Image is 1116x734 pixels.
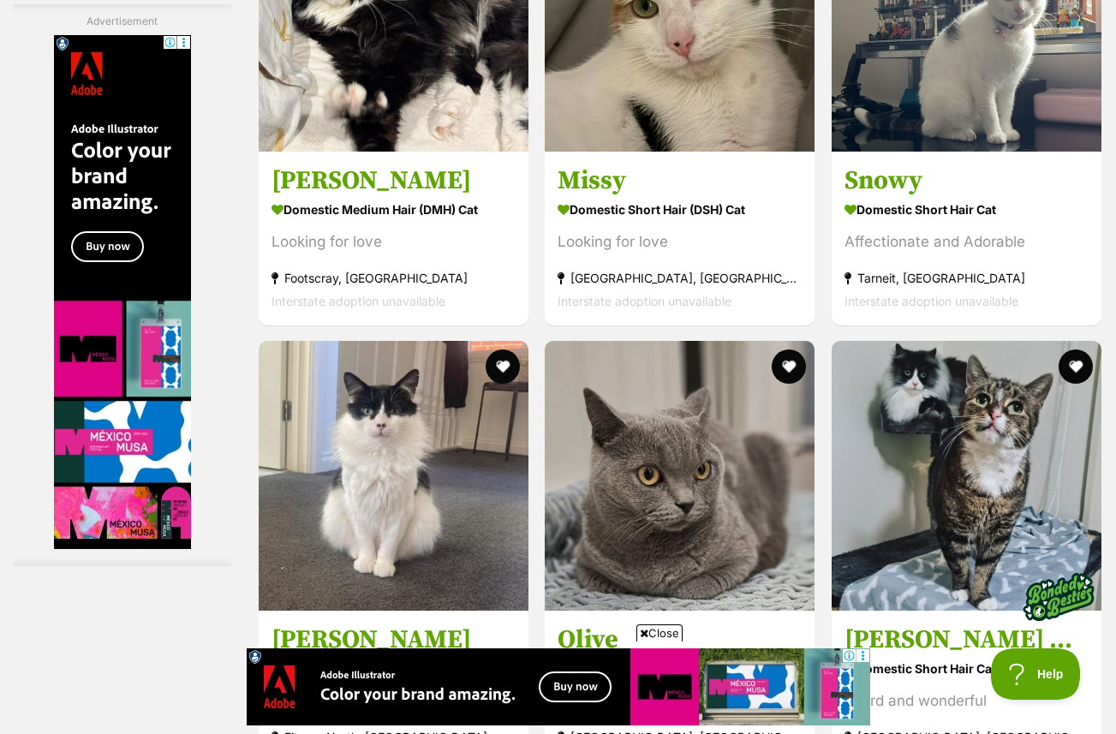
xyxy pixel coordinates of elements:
div: Looking for love [558,230,802,253]
button: favourite [773,349,807,384]
strong: Domestic Short Hair (DSH) Cat [558,196,802,221]
img: consumer-privacy-logo.png [2,2,15,15]
strong: Tarneit, [GEOGRAPHIC_DATA] [844,266,1089,289]
a: [PERSON_NAME] Domestic Medium Hair (DMH) Cat Looking for love Footscray, [GEOGRAPHIC_DATA] Inters... [259,151,528,325]
img: Charlie - Domestic Short Hair (DSH) Cat [259,341,528,611]
h3: [PERSON_NAME] [272,164,516,196]
h3: Snowy [844,164,1089,196]
iframe: Advertisement [54,36,191,550]
h3: [PERSON_NAME] [272,624,516,656]
a: Snowy Domestic Short Hair Cat Affectionate and Adorable Tarneit, [GEOGRAPHIC_DATA] Interstate ado... [832,151,1101,325]
div: Affectionate and Adorable [844,230,1089,253]
strong: Footscray, [GEOGRAPHIC_DATA] [272,266,516,289]
strong: [GEOGRAPHIC_DATA], [GEOGRAPHIC_DATA] [558,266,802,289]
h3: Missy [558,164,802,196]
button: favourite [486,349,520,384]
div: Weird and wonderful [844,689,1089,713]
h3: Olive [558,624,802,656]
span: Close [636,624,683,642]
img: Rosie & Storm (Located in Wantirna South) - Domestic Short Hair Cat [832,341,1101,611]
h3: [PERSON_NAME] & Storm (Located in [GEOGRAPHIC_DATA]) [844,624,1089,656]
button: favourite [1059,349,1093,384]
strong: Domestic Short Hair Cat [844,656,1089,681]
iframe: Advertisement [247,648,870,725]
span: Interstate adoption unavailable [844,293,1018,307]
div: Advertisement [13,4,231,567]
span: Interstate adoption unavailable [272,293,445,307]
span: Interstate adoption unavailable [558,293,731,307]
div: Looking for love [272,230,516,253]
img: bonded besties [1016,554,1101,640]
strong: Domestic Short Hair Cat [844,196,1089,221]
a: Missy Domestic Short Hair (DSH) Cat Looking for love [GEOGRAPHIC_DATA], [GEOGRAPHIC_DATA] Interst... [545,151,815,325]
strong: Domestic Medium Hair (DMH) Cat [272,196,516,221]
iframe: Help Scout Beacon - Open [991,648,1082,700]
img: Olive - British Shorthair Cat [545,341,815,611]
